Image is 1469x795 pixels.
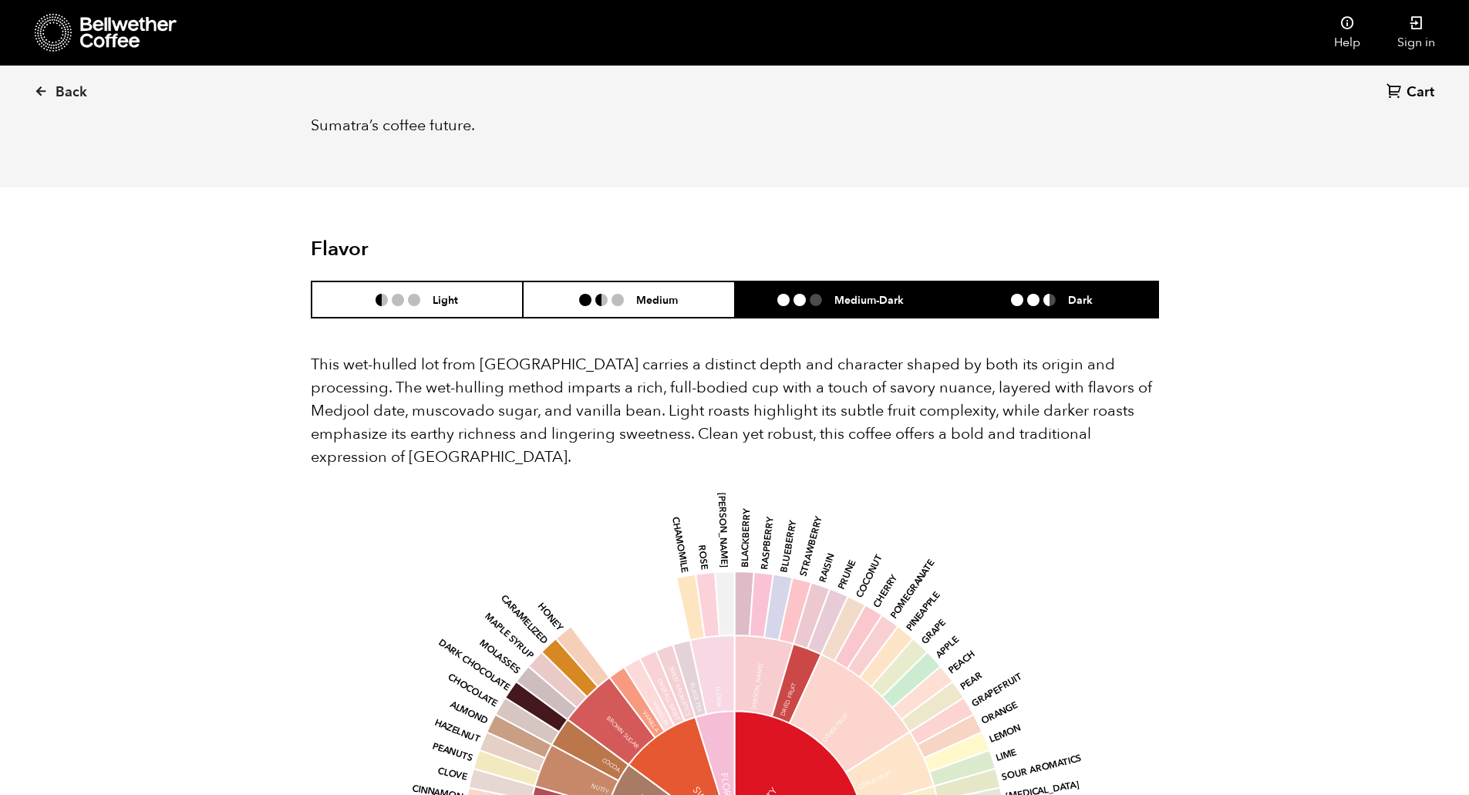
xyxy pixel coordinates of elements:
[636,293,678,306] h6: Medium
[1407,83,1434,102] span: Cart
[56,83,87,102] span: Back
[311,353,1159,469] p: This wet-hulled lot from [GEOGRAPHIC_DATA] carries a distinct depth and character shaped by both ...
[433,293,458,306] h6: Light
[1386,83,1438,103] a: Cart
[834,293,904,306] h6: Medium-Dark
[1068,293,1093,306] h6: Dark
[311,237,594,261] h2: Flavor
